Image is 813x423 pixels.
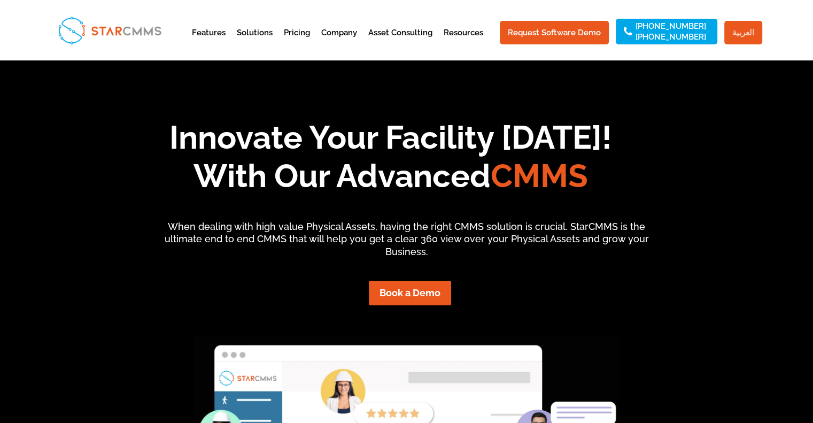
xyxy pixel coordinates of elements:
[635,307,813,423] iframe: Chat Widget
[53,12,166,49] img: StarCMMS
[636,33,706,41] a: [PHONE_NUMBER]
[368,29,432,55] a: Asset Consulting
[154,220,659,258] p: When dealing with high value Physical Assets, having the right CMMS solution is crucial. StarCMMS...
[20,118,762,201] h1: Innovate Your Facility [DATE]! With Our Advanced
[192,29,226,55] a: Features
[724,21,762,44] a: العربية
[491,157,588,195] span: CMMS
[500,21,609,44] a: Request Software Demo
[636,22,706,30] a: [PHONE_NUMBER]
[284,29,310,55] a: Pricing
[237,29,273,55] a: Solutions
[369,281,451,305] a: Book a Demo
[444,29,483,55] a: Resources
[321,29,357,55] a: Company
